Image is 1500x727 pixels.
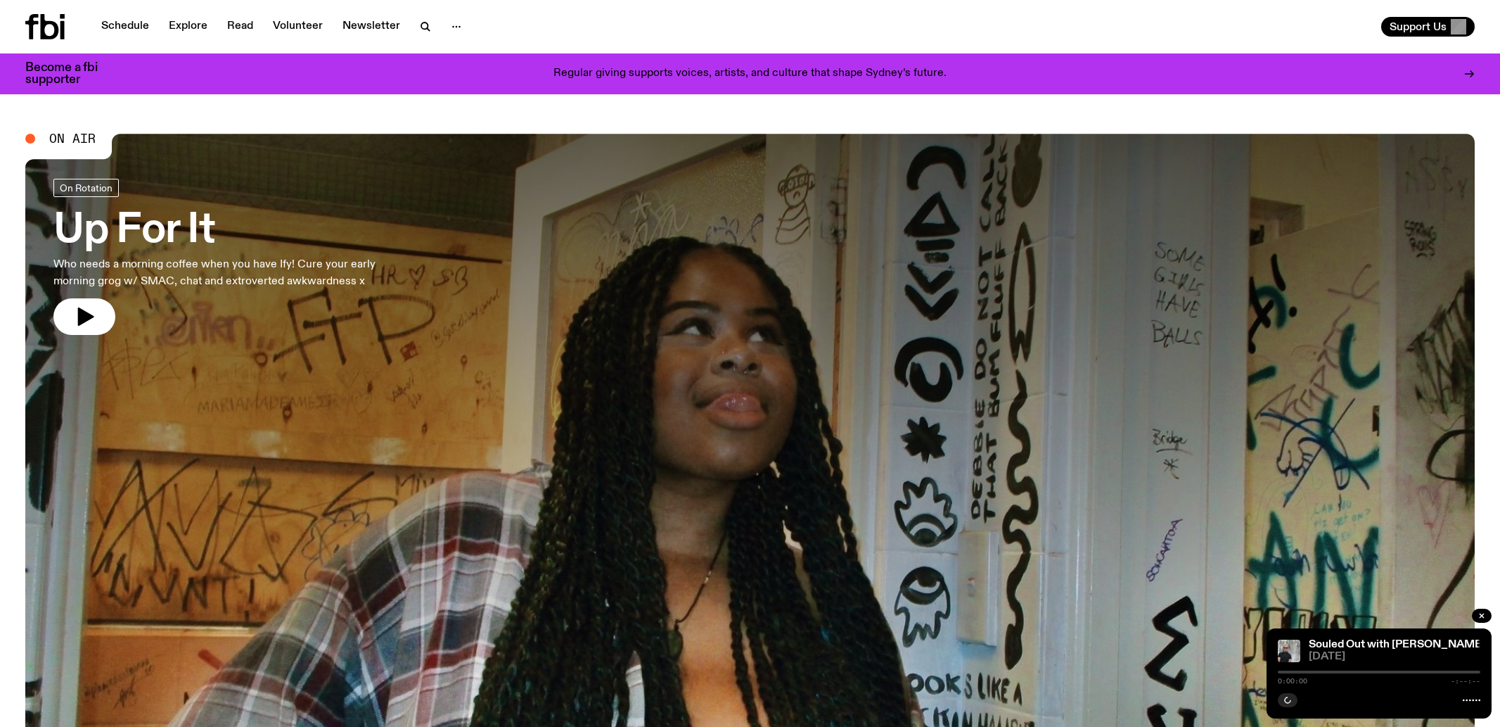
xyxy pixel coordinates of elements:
a: On Rotation [53,179,119,197]
span: On Rotation [60,182,113,193]
span: On Air [49,132,96,145]
h3: Become a fbi supporter [25,62,115,86]
span: Support Us [1390,20,1447,33]
img: Stephen looks directly at the camera, wearing a black tee, black sunglasses and headphones around... [1278,640,1300,662]
a: Newsletter [334,17,409,37]
a: Schedule [93,17,158,37]
span: 0:00:00 [1278,678,1307,685]
p: Who needs a morning coffee when you have Ify! Cure your early morning grog w/ SMAC, chat and extr... [53,256,414,290]
span: [DATE] [1309,652,1480,662]
span: -:--:-- [1451,678,1480,685]
p: Regular giving supports voices, artists, and culture that shape Sydney’s future. [553,68,947,80]
a: Explore [160,17,216,37]
a: Read [219,17,262,37]
a: Up For ItWho needs a morning coffee when you have Ify! Cure your early morning grog w/ SMAC, chat... [53,179,414,335]
h3: Up For It [53,211,414,251]
button: Support Us [1381,17,1475,37]
a: Volunteer [264,17,331,37]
